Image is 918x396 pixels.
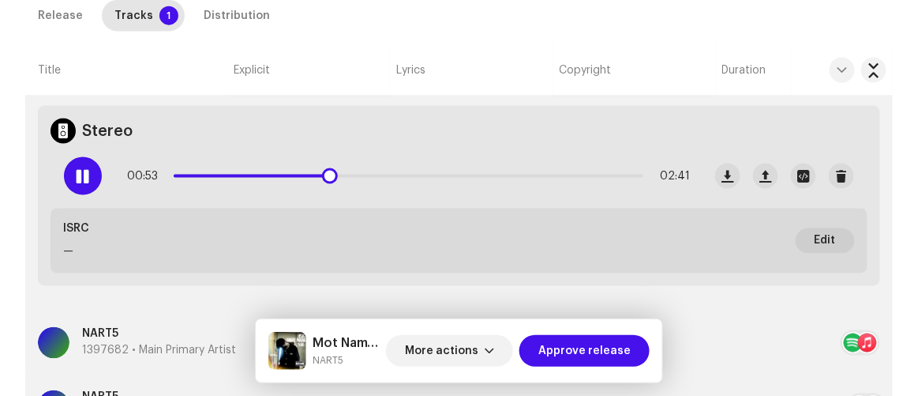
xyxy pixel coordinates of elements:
span: 02:41 [650,160,690,192]
img: 41b48a79-ab24-4a9d-928e-f567247b9874 [268,332,306,370]
span: Edit [815,225,836,257]
span: Lyrics [396,62,425,78]
span: Explicit [234,62,270,78]
small: Mot Nam Sau [313,353,380,368]
button: More actions [386,335,513,367]
span: Duration [722,62,766,78]
span: Approve release [538,335,631,367]
button: Edit [796,228,855,254]
h5: Mot Nam Sau [313,334,380,353]
span: More actions [405,335,478,367]
button: Approve release [519,335,650,367]
span: Copyright [560,62,612,78]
